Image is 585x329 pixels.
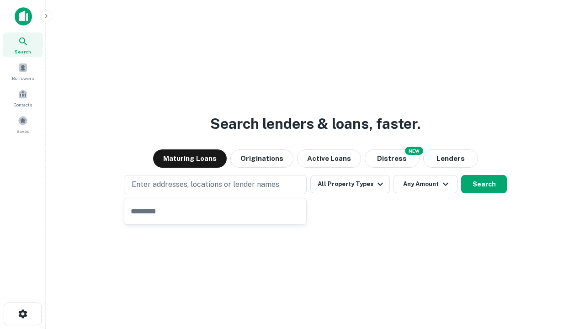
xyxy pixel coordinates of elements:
span: Search [15,48,31,55]
span: Saved [16,127,30,135]
div: NEW [405,147,423,155]
button: Originations [230,149,293,168]
span: Contacts [14,101,32,108]
a: Borrowers [3,59,43,84]
a: Search [3,32,43,57]
a: Contacts [3,85,43,110]
h3: Search lenders & loans, faster. [210,113,420,135]
button: All Property Types [310,175,390,193]
button: Active Loans [297,149,361,168]
button: Enter addresses, locations or lender names [124,175,307,194]
a: Saved [3,112,43,137]
span: Borrowers [12,74,34,82]
button: Search [461,175,507,193]
p: Enter addresses, locations or lender names [132,179,279,190]
button: Maturing Loans [153,149,227,168]
button: Lenders [423,149,478,168]
button: Search distressed loans with lien and other non-mortgage details. [365,149,420,168]
button: Any Amount [394,175,457,193]
img: capitalize-icon.png [15,7,32,26]
iframe: Chat Widget [539,256,585,300]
